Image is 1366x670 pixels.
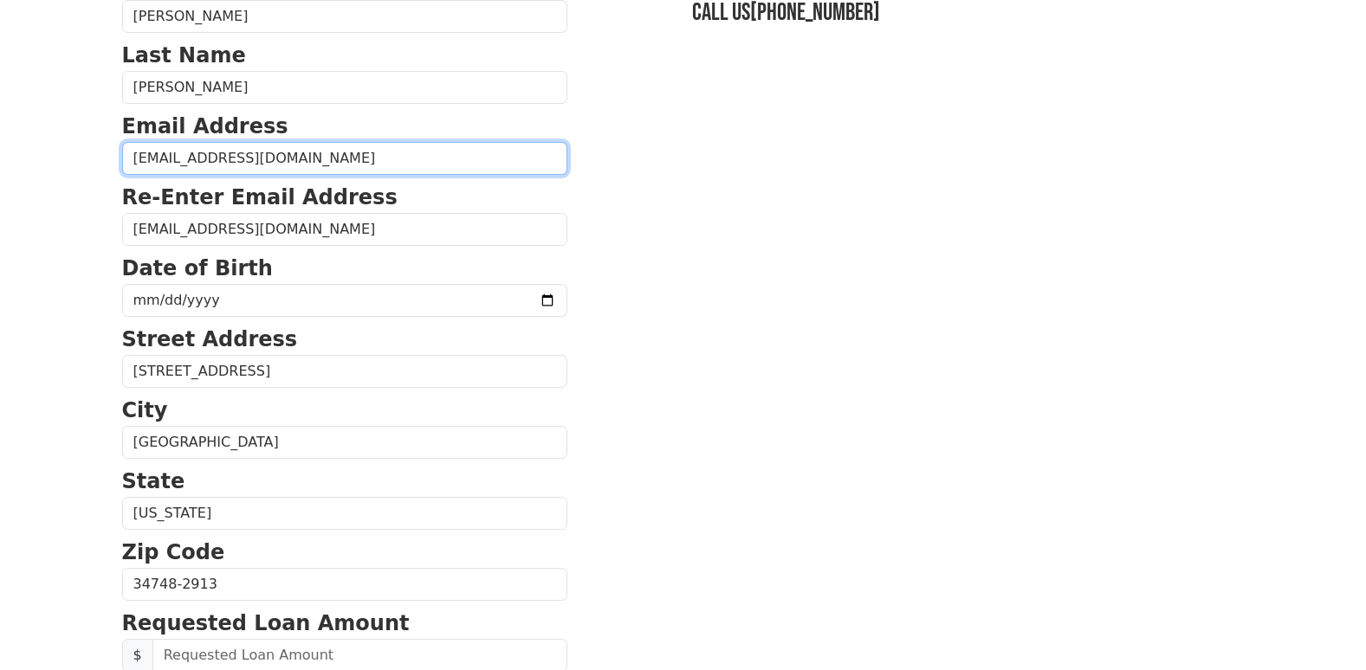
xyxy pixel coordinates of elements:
strong: Last Name [122,43,246,68]
strong: State [122,469,185,493]
input: City [122,426,567,459]
strong: Email Address [122,114,288,139]
input: Street Address [122,355,567,388]
input: Last Name [122,71,567,104]
strong: Date of Birth [122,256,273,280]
input: Re-Enter Email Address [122,213,567,246]
input: Email Address [122,142,567,175]
strong: City [122,398,168,422]
strong: Street Address [122,327,298,351]
input: Zip Code [122,568,567,601]
strong: Zip Code [122,540,225,564]
strong: Re-Enter Email Address [122,185,398,209]
strong: Requested Loan Amount [122,611,410,635]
